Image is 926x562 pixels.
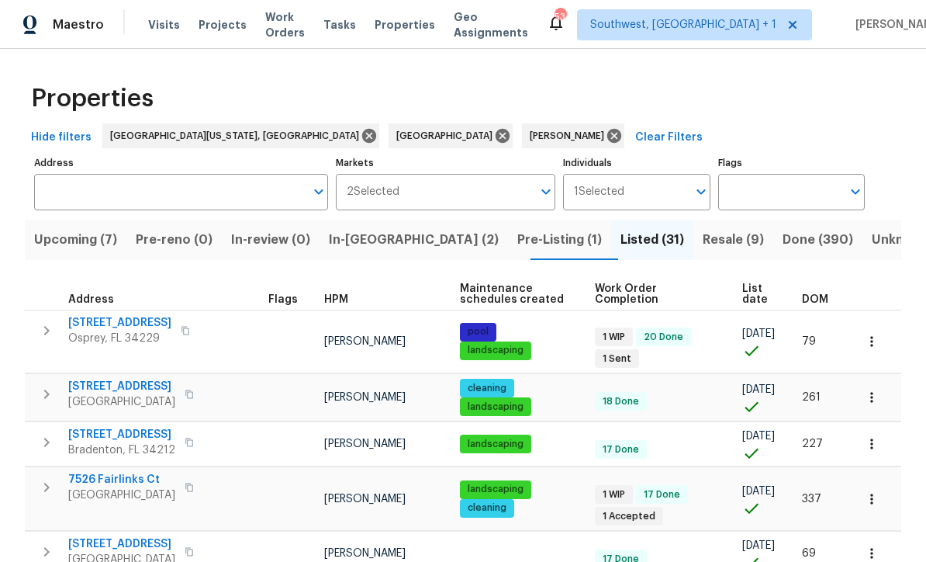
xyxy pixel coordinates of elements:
span: landscaping [461,401,530,414]
span: landscaping [461,483,530,496]
span: [GEOGRAPHIC_DATA] [68,487,175,503]
span: [PERSON_NAME] [324,392,406,403]
button: Open [845,181,866,203]
span: Maestro [53,17,104,33]
span: 1 Selected [574,186,624,199]
span: Listed (31) [620,229,684,251]
div: 53 [555,9,565,25]
span: List date [742,283,776,305]
span: [PERSON_NAME] [324,439,406,449]
span: Clear Filters [635,128,703,147]
span: Maintenance schedules created [460,283,568,305]
span: HPM [324,294,348,305]
span: [PERSON_NAME] [530,128,610,144]
span: [PERSON_NAME] [324,548,406,559]
span: Southwest, [GEOGRAPHIC_DATA] + 1 [590,17,776,33]
span: cleaning [461,382,513,395]
button: Open [535,181,557,203]
label: Flags [718,158,865,168]
span: landscaping [461,438,530,451]
span: 1 WIP [596,488,631,501]
span: [STREET_ADDRESS] [68,536,175,552]
span: 227 [802,439,823,449]
span: [STREET_ADDRESS] [68,379,175,394]
span: [STREET_ADDRESS] [68,315,171,331]
span: 261 [802,392,821,403]
span: 1 WIP [596,331,631,344]
span: [GEOGRAPHIC_DATA][US_STATE], [GEOGRAPHIC_DATA] [110,128,365,144]
span: [DATE] [742,486,775,497]
span: 337 [802,494,821,505]
span: Work Order Completion [595,283,716,305]
span: In-review (0) [231,229,310,251]
span: Properties [31,91,154,106]
span: 2 Selected [347,186,399,199]
div: [PERSON_NAME] [522,123,624,148]
span: Upcoming (7) [34,229,117,251]
span: [STREET_ADDRESS] [68,427,175,442]
span: [DATE] [742,384,775,395]
label: Markets [336,158,556,168]
span: 1 Accepted [596,510,662,523]
span: 20 Done [637,331,689,344]
label: Individuals [563,158,710,168]
span: Pre-reno (0) [136,229,212,251]
span: [GEOGRAPHIC_DATA] [396,128,499,144]
span: 17 Done [637,488,686,501]
span: Pre-Listing (1) [517,229,602,251]
span: Visits [148,17,180,33]
span: Projects [199,17,247,33]
span: Bradenton, FL 34212 [68,442,175,458]
span: Work Orders [265,9,305,40]
span: [PERSON_NAME] [324,494,406,505]
span: [DATE] [742,328,775,339]
span: Geo Assignments [454,9,528,40]
span: pool [461,325,495,338]
span: [DATE] [742,540,775,551]
span: Hide filters [31,128,92,147]
span: Tasks [323,19,356,30]
span: 17 Done [596,443,645,456]
label: Address [34,158,328,168]
span: [GEOGRAPHIC_DATA] [68,394,175,410]
button: Clear Filters [629,123,709,152]
span: In-[GEOGRAPHIC_DATA] (2) [329,229,499,251]
div: [GEOGRAPHIC_DATA][US_STATE], [GEOGRAPHIC_DATA] [102,123,379,148]
span: Done (390) [783,229,853,251]
span: [PERSON_NAME] [324,336,406,347]
div: [GEOGRAPHIC_DATA] [389,123,513,148]
span: Address [68,294,114,305]
button: Open [308,181,330,203]
span: 79 [802,336,816,347]
span: Properties [375,17,435,33]
span: 18 Done [596,395,645,408]
span: [DATE] [742,431,775,442]
span: Resale (9) [703,229,764,251]
span: 7526 Fairlinks Ct [68,472,175,487]
button: Hide filters [25,123,98,152]
span: DOM [802,294,828,305]
span: 69 [802,548,816,559]
span: cleaning [461,501,513,515]
span: 1 Sent [596,352,637,366]
span: Osprey, FL 34229 [68,331,171,346]
button: Open [690,181,712,203]
span: Flags [268,294,298,305]
span: landscaping [461,344,530,357]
